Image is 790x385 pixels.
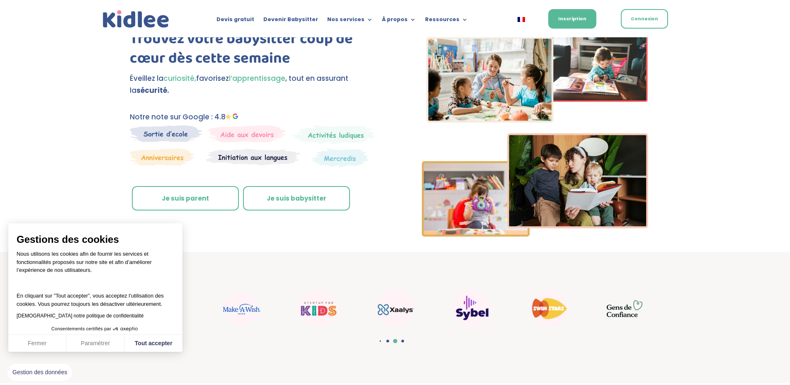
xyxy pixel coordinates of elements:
[422,229,648,239] picture: Imgs-2
[130,148,194,166] img: Anniversaire
[283,286,354,331] div: 14 / 22
[223,292,260,325] img: Make a wish
[7,364,72,381] button: Fermer le widget sans consentement
[360,286,430,331] div: 15 / 22
[101,8,171,30] a: Kidlee Logo
[453,290,491,327] img: Sybel
[229,73,285,83] span: l’apprentissage
[292,125,374,144] img: Mercredi
[12,369,67,376] span: Gestion des données
[530,290,567,327] img: Swim stars
[130,73,381,97] p: Éveillez la favorisez , tout en assurant la
[379,340,381,341] span: Go to slide 1
[17,284,174,308] p: En cliquant sur ”Tout accepter”, vous acceptez l’utilisation des cookies. Vous pourrez toujours l...
[621,9,668,29] a: Connexion
[8,335,66,352] button: Fermer
[66,335,124,352] button: Paramétrer
[132,186,239,211] a: Je suis parent
[518,17,525,22] img: Français
[47,324,143,334] button: Consentements certifiés par
[401,340,404,343] span: Go to slide 4
[17,250,174,280] p: Nous utilisons les cookies afin de fournir les services et fonctionnalités proposés sur notre sit...
[607,300,644,317] img: GDC
[590,290,661,327] div: 18 / 22
[243,186,350,211] a: Je suis babysitter
[130,111,381,123] p: Notre note sur Google : 4.8
[206,148,300,166] img: Atelier thematique
[312,148,368,167] img: Thematique
[300,290,337,327] img: startup for kids
[425,17,468,26] a: Ressources
[163,73,196,83] span: curiosité,
[437,286,507,331] div: 16 / 22
[548,9,596,29] a: Inscription
[263,17,318,26] a: Devenir Babysitter
[327,17,373,26] a: Nos services
[207,288,277,329] div: 13 / 22
[101,8,171,30] img: logo_kidlee_bleu
[51,327,111,331] span: Consentements certifiés par
[17,233,174,246] span: Gestions des cookies
[124,335,182,352] button: Tout accepter
[393,339,397,343] span: Go to slide 3
[386,340,389,343] span: Go to slide 2
[208,125,286,143] img: weekends
[216,17,254,26] a: Devis gratuit
[377,290,414,327] img: Xaalys
[130,125,202,142] img: Sortie decole
[382,17,416,26] a: À propos
[513,286,584,331] div: 17 / 22
[136,85,169,95] strong: sécurité.
[17,313,143,319] a: [DEMOGRAPHIC_DATA] notre politique de confidentialité
[113,317,138,341] svg: Axeptio
[130,29,381,73] h1: Trouvez votre babysitter coup de cœur dès cette semaine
